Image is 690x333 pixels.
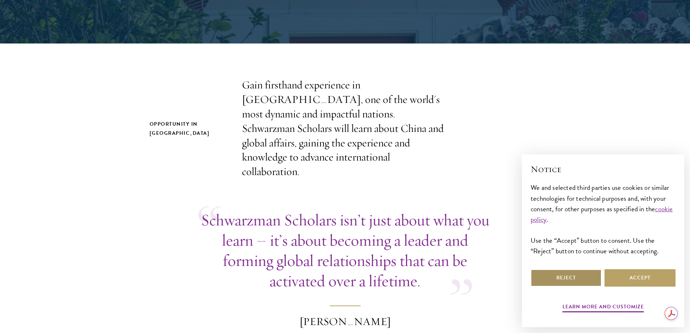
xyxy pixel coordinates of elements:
h2: Notice [531,163,676,175]
button: Learn more and customize [563,302,644,313]
div: We and selected third parties use cookies or similar technologies for technical purposes and, wit... [531,182,676,256]
a: cookie policy [531,204,673,225]
div: [PERSON_NAME] [282,315,409,329]
p: Gain firsthand experience in [GEOGRAPHIC_DATA], one of the world's most dynamic and impactful nat... [242,78,448,179]
button: Accept [605,269,676,287]
p: Schwarzman Scholars isn’t just about what you learn – it’s about becoming a leader and forming gl... [198,210,492,291]
button: Reject [531,269,602,287]
h2: Opportunity in [GEOGRAPHIC_DATA] [150,120,227,138]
